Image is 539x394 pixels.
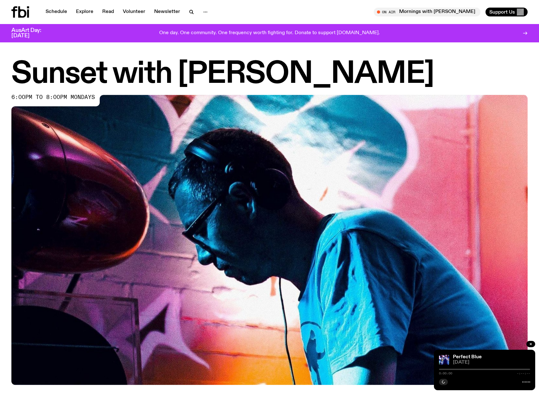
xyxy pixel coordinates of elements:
[489,9,515,15] span: Support Us
[11,95,528,385] img: Simon Caldwell stands side on, looking downwards. He has headphones on. Behind him is a brightly ...
[72,8,97,16] a: Explore
[11,60,528,89] h1: Sunset with [PERSON_NAME]
[11,95,95,100] span: 6:00pm to 8:00pm mondays
[42,8,71,16] a: Schedule
[439,372,452,375] span: 0:00:00
[517,372,530,375] span: -:--:--
[486,8,528,16] button: Support Us
[150,8,184,16] a: Newsletter
[98,8,118,16] a: Read
[11,28,52,39] h3: AusArt Day: [DATE]
[453,360,530,365] span: [DATE]
[453,354,482,360] a: Perfect Blue
[159,30,380,36] p: One day. One community. One frequency worth fighting for. Donate to support [DOMAIN_NAME].
[374,8,480,16] button: On AirMornings with [PERSON_NAME]
[119,8,149,16] a: Volunteer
